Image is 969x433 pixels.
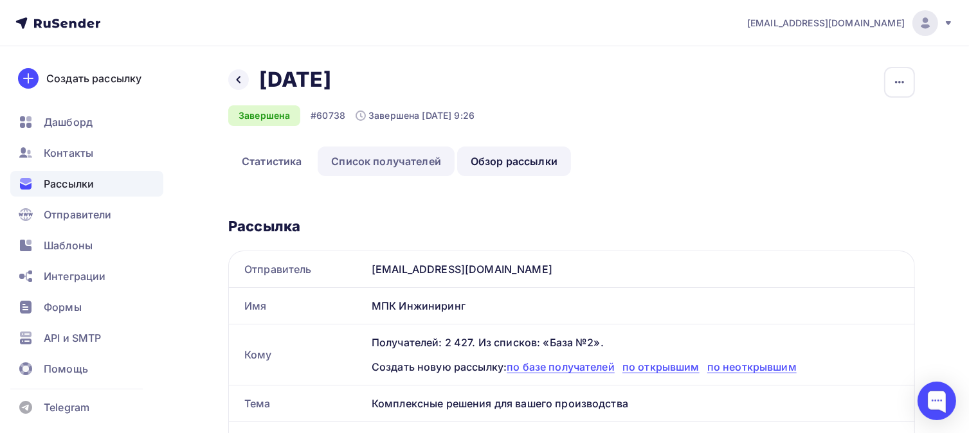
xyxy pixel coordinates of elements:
a: Шаблоны [10,233,163,258]
div: Завершена [228,105,300,126]
div: Создать новую рассылку: [372,359,899,375]
span: Дашборд [44,114,93,130]
a: Рассылки [10,171,163,197]
span: Telegram [44,400,89,415]
div: МПК Инжиниринг [367,288,914,324]
h2: [DATE] [259,67,331,93]
div: [EMAIL_ADDRESS][DOMAIN_NAME] [367,251,914,287]
span: API и SMTP [44,330,101,346]
div: Имя [229,288,367,324]
span: Отправители [44,207,112,222]
a: Контакты [10,140,163,166]
div: Комплексные решения для вашего производства [367,385,914,421]
a: Список получателей [318,146,455,176]
div: Создать рассылку [46,71,141,86]
div: Получателей: 2 427. Из списков: «База №2». [372,335,899,350]
a: Дашборд [10,109,163,135]
span: Контакты [44,145,93,161]
a: [EMAIL_ADDRESS][DOMAIN_NAME] [747,10,954,36]
span: Рассылки [44,176,94,191]
span: [EMAIL_ADDRESS][DOMAIN_NAME] [747,17,905,30]
div: #60738 [311,109,345,122]
span: Помощь [44,361,88,376]
a: Формы [10,294,163,320]
span: по открывшим [622,360,700,373]
a: Отправители [10,202,163,227]
div: Рассылка [228,217,915,235]
span: Шаблоны [44,238,93,253]
span: Интеграции [44,269,105,284]
span: по неоткрывшим [707,360,797,373]
div: Тема [229,385,367,421]
span: Формы [44,299,82,315]
div: Отправитель [229,251,367,287]
a: Обзор рассылки [457,146,571,176]
div: Кому [229,324,367,385]
span: по базе получателей [507,360,615,373]
div: Завершена [DATE] 9:26 [356,109,475,122]
a: Статистика [228,146,315,176]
